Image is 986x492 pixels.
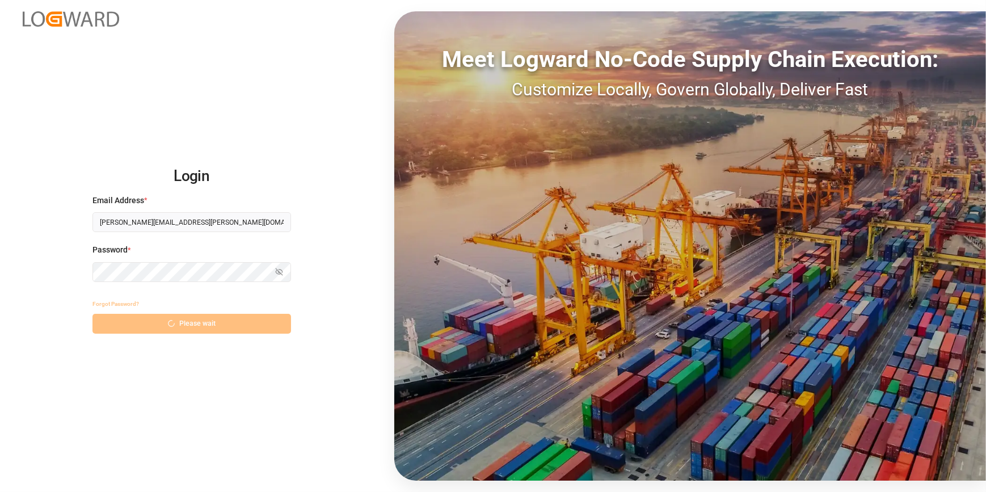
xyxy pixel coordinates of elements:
[92,212,291,232] input: Enter your email
[394,77,986,102] div: Customize Locally, Govern Globally, Deliver Fast
[394,43,986,77] div: Meet Logward No-Code Supply Chain Execution:
[92,195,144,207] span: Email Address
[92,244,128,256] span: Password
[23,11,119,27] img: Logward_new_orange.png
[92,158,291,195] h2: Login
